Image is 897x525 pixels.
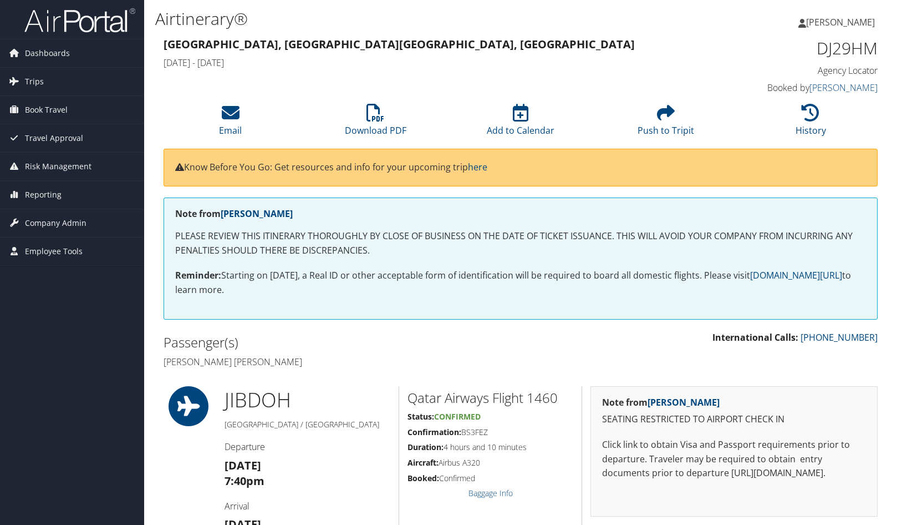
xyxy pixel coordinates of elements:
span: Book Travel [25,96,68,124]
h2: Passenger(s) [164,333,512,352]
h5: Airbus A320 [407,457,573,468]
h5: Confirmed [407,473,573,484]
a: History [796,110,826,137]
strong: Duration: [407,442,444,452]
span: Confirmed [434,411,481,422]
h4: Arrival [225,500,391,512]
p: Starting on [DATE], a Real ID or other acceptable form of identification will be required to boar... [175,269,866,297]
h4: [DATE] - [DATE] [164,57,695,69]
h5: 4 hours and 10 minutes [407,442,573,453]
a: here [468,161,487,173]
img: airportal-logo.png [24,7,135,33]
strong: 7:40pm [225,473,264,488]
a: [PHONE_NUMBER] [801,331,878,344]
strong: Note from [175,208,293,220]
a: Add to Calendar [487,110,554,137]
span: Trips [25,68,44,95]
h4: Departure [225,441,391,453]
strong: Reminder: [175,269,221,281]
h4: Booked by [712,82,878,94]
p: SEATING RESTRICTED TO AIRPORT CHECK IN [602,412,866,427]
strong: Note from [602,396,720,408]
a: [DOMAIN_NAME][URL] [750,269,842,281]
span: Travel Approval [25,124,83,152]
span: Risk Management [25,153,91,180]
p: Click link to obtain Visa and Passport requirements prior to departure. Traveler may be required ... [602,438,866,481]
h5: BS3FEZ [407,427,573,438]
span: Employee Tools [25,238,83,265]
p: Know Before You Go: Get resources and info for your upcoming trip [175,160,866,175]
h4: Agency Locator [712,64,878,77]
h1: DJ29HM [712,37,878,60]
a: Email [219,110,242,137]
strong: Booked: [407,473,439,483]
h4: [PERSON_NAME] [PERSON_NAME] [164,356,512,368]
p: PLEASE REVIEW THIS ITINERARY THOROUGHLY BY CLOSE OF BUSINESS ON THE DATE OF TICKET ISSUANCE. THIS... [175,229,866,258]
span: Dashboards [25,39,70,67]
h1: JIB DOH [225,386,391,414]
a: Push to Tripit [638,110,694,137]
span: Reporting [25,181,62,209]
a: Download PDF [345,110,406,137]
strong: Status: [407,411,434,422]
strong: Confirmation: [407,427,461,437]
h2: Qatar Airways Flight 1460 [407,388,573,407]
strong: [GEOGRAPHIC_DATA], [GEOGRAPHIC_DATA] [GEOGRAPHIC_DATA], [GEOGRAPHIC_DATA] [164,37,635,52]
strong: Aircraft: [407,457,439,468]
a: [PERSON_NAME] [798,6,886,39]
a: [PERSON_NAME] [648,396,720,408]
strong: International Calls: [712,331,798,344]
h5: [GEOGRAPHIC_DATA] / [GEOGRAPHIC_DATA] [225,419,391,430]
strong: [DATE] [225,458,261,473]
span: [PERSON_NAME] [806,16,875,28]
a: Baggage Info [468,488,513,498]
span: Company Admin [25,209,86,237]
h1: Airtinerary® [155,7,643,31]
a: [PERSON_NAME] [221,208,293,220]
a: [PERSON_NAME] [809,82,878,94]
